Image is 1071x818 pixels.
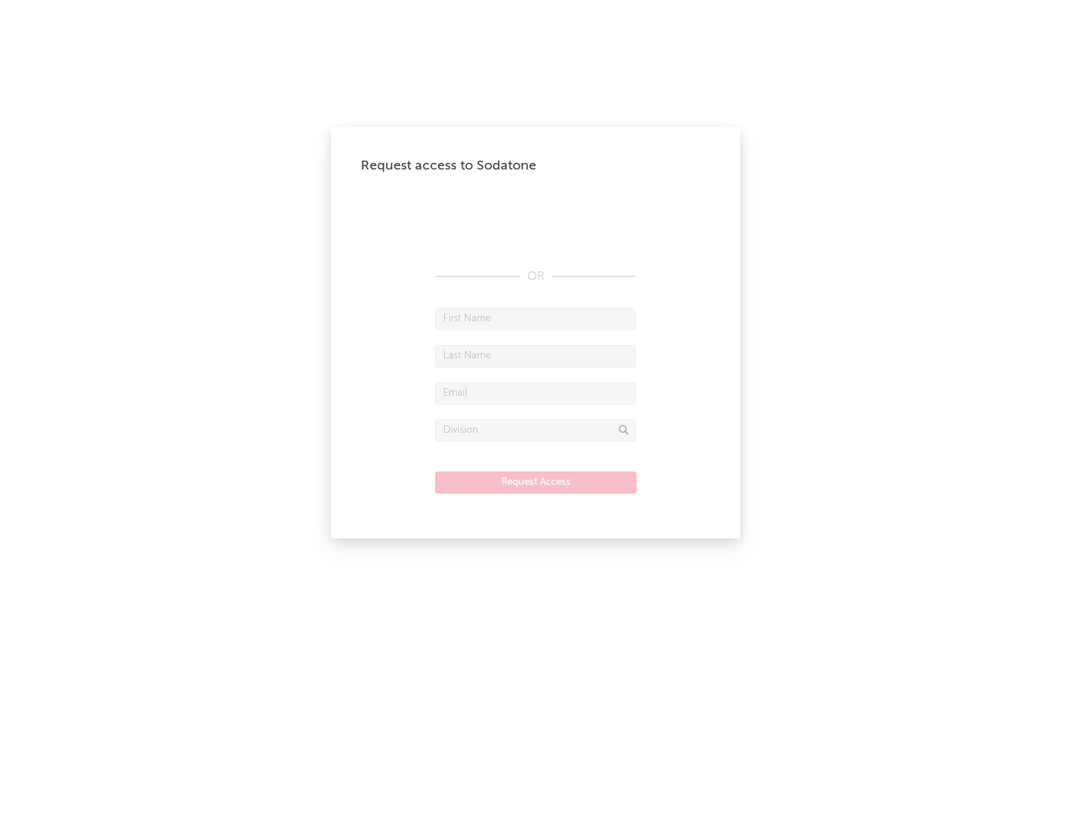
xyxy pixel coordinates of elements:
input: Last Name [435,345,636,367]
input: Email [435,382,636,405]
input: Division [435,419,636,442]
div: Request access to Sodatone [361,157,710,175]
button: Request Access [435,471,637,494]
input: First Name [435,308,636,330]
div: OR [435,268,636,286]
